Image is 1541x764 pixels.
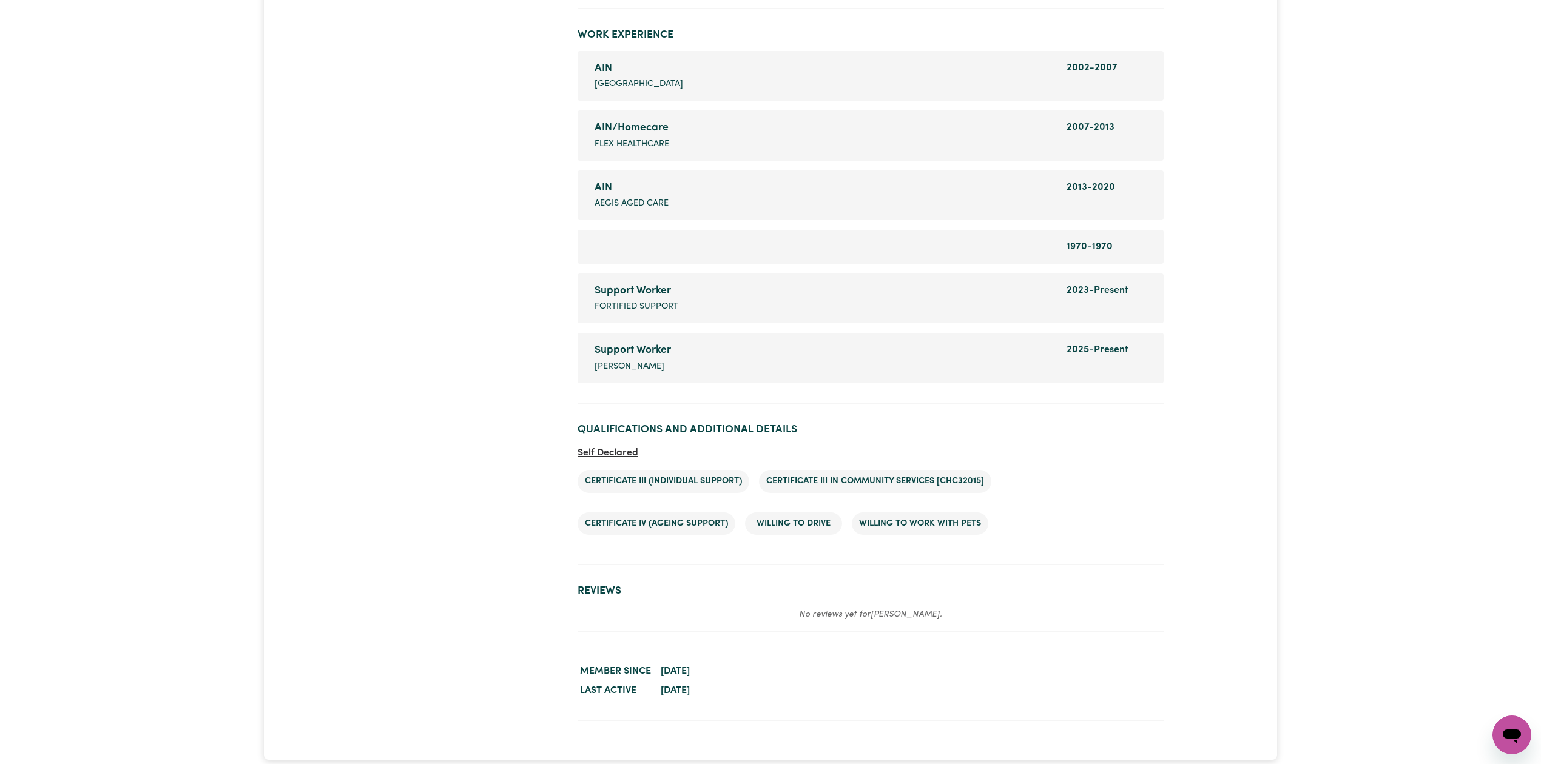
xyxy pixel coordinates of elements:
span: Flex Healthcare [595,138,669,151]
span: 2002 - 2007 [1067,63,1118,73]
dt: Last active [578,681,653,700]
span: Self Declared [578,448,638,458]
li: Certificate III in Community Services [CHC32015] [759,470,991,493]
span: Aegis Aged Care [595,197,669,210]
time: [DATE] [661,686,690,695]
time: [DATE] [661,666,690,676]
iframe: Button to launch messaging window [1492,715,1531,754]
div: AIN/Homecare [595,120,1052,136]
span: fortified support [595,300,678,313]
div: Support Worker [595,343,1052,358]
div: Support Worker [595,283,1052,299]
h2: Qualifications and Additional Details [578,423,1164,436]
span: 2013 - 2020 [1067,183,1115,192]
li: Willing to drive [745,512,842,535]
span: 2023 - Present [1067,286,1128,295]
span: 2025 - Present [1067,345,1128,355]
h2: Work Experience [578,28,1164,41]
div: AIN [595,61,1052,76]
em: No reviews yet for [PERSON_NAME] . [799,610,942,619]
div: AIN [595,180,1052,196]
li: Willing to work with pets [852,512,988,535]
span: 1970 - 1970 [1067,242,1113,252]
li: Certificate III (Individual Support) [578,470,749,493]
span: [GEOGRAPHIC_DATA] [595,78,683,91]
li: Certificate IV (Ageing Support) [578,512,735,535]
span: [PERSON_NAME] [595,360,664,374]
h2: Reviews [578,585,1164,597]
span: 2007 - 2013 [1067,122,1114,132]
dt: Member since [578,662,653,681]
